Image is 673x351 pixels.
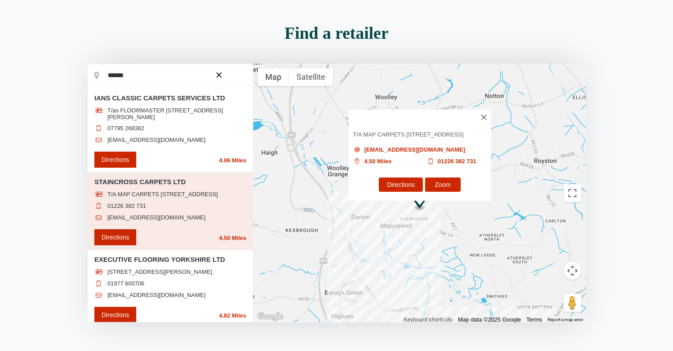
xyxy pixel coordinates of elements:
[107,125,144,132] a: 07795 268382
[219,235,246,242] span: 4.50 Miles
[379,178,422,192] a: Directions
[87,25,586,41] h2: Find a retailer
[564,262,581,280] button: Map camera controls
[107,280,144,287] a: 01977 600706
[289,68,333,86] button: Show satellite imagery
[107,292,205,299] a: [EMAIL_ADDRESS][DOMAIN_NAME]
[94,177,246,186] h3: STAINCROSS CARPETS LTD
[255,311,285,322] a: Open this area in Google Maps (opens a new window)
[458,316,521,323] span: Map data ©2025 Google
[425,178,460,192] a: Zoom
[107,268,212,276] span: [STREET_ADDRESS][PERSON_NAME]
[94,152,136,168] a: Directions
[107,107,246,120] span: T/as FLOORMASTER [STREET_ADDRESS][PERSON_NAME]
[564,184,581,202] button: Toggle fullscreen view
[564,294,581,312] button: Drag Pegman onto the map to open Street View
[412,198,427,220] div: STAINCROSS CARPETS LTD
[364,158,391,165] a: 4.50 Miles
[107,191,218,198] span: T/A MAP CARPETS [STREET_ADDRESS]
[258,68,289,86] button: Show street map
[547,316,583,323] a: Report a map error
[353,131,487,138] span: T/A MAP CARPETS [STREET_ADDRESS]
[255,311,285,322] img: Google
[94,255,246,264] h3: EXECUTIVE FLOORING YORKSHIRE LTD
[527,316,542,323] a: Terms (opens in new tab)
[94,307,136,323] a: Directions
[107,214,205,221] a: [EMAIL_ADDRESS][DOMAIN_NAME]
[107,136,205,144] a: [EMAIL_ADDRESS][DOMAIN_NAME]
[349,110,491,124] h3: STAINCROSS CARPETS LTD
[404,316,453,323] button: Keyboard shortcuts
[219,312,246,319] span: 4.82 Miles
[438,158,476,165] a: 01226 382 731
[107,202,146,210] a: 01226 382 731
[364,146,465,153] a: [EMAIL_ADDRESS][DOMAIN_NAME]
[94,93,246,103] h3: IANS CLASSIC CARPETS SERVICES LTD
[219,157,246,164] span: 4.06 Miles
[94,229,136,245] a: Directions
[481,115,487,120] img: cross.png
